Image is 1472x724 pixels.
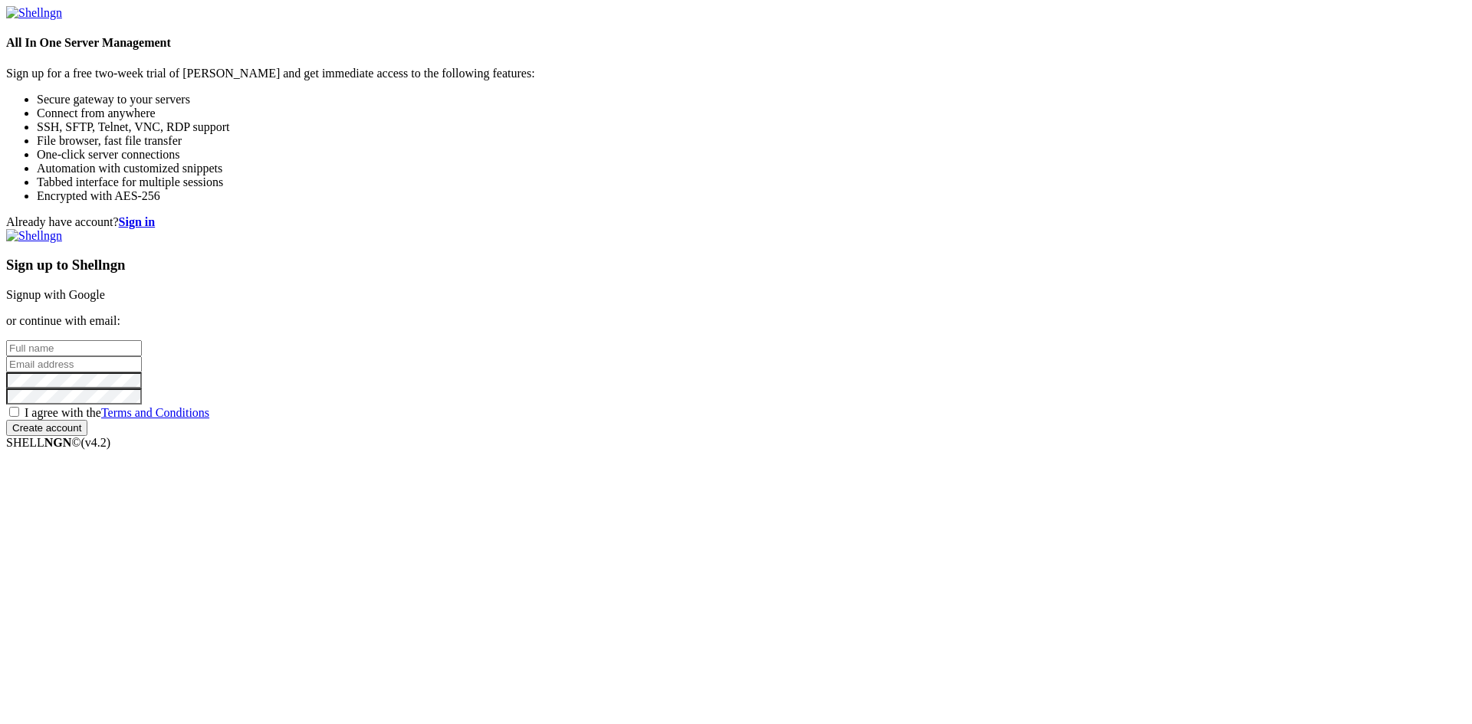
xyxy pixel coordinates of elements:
p: Sign up for a free two-week trial of [PERSON_NAME] and get immediate access to the following feat... [6,67,1466,80]
h3: Sign up to Shellngn [6,257,1466,274]
a: Signup with Google [6,288,105,301]
input: I agree with theTerms and Conditions [9,407,19,417]
span: I agree with the [25,406,209,419]
li: Connect from anywhere [37,106,1466,120]
img: Shellngn [6,6,62,20]
h4: All In One Server Management [6,36,1466,50]
p: or continue with email: [6,314,1466,328]
input: Create account [6,420,87,436]
li: Automation with customized snippets [37,162,1466,175]
input: Full name [6,340,142,356]
img: Shellngn [6,229,62,243]
b: NGN [44,436,72,449]
span: SHELL © [6,436,110,449]
a: Terms and Conditions [101,406,209,419]
li: File browser, fast file transfer [37,134,1466,148]
li: Tabbed interface for multiple sessions [37,175,1466,189]
li: Encrypted with AES-256 [37,189,1466,203]
li: One-click server connections [37,148,1466,162]
li: Secure gateway to your servers [37,93,1466,106]
input: Email address [6,356,142,372]
span: 4.2.0 [81,436,111,449]
a: Sign in [119,215,156,228]
div: Already have account? [6,215,1466,229]
li: SSH, SFTP, Telnet, VNC, RDP support [37,120,1466,134]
